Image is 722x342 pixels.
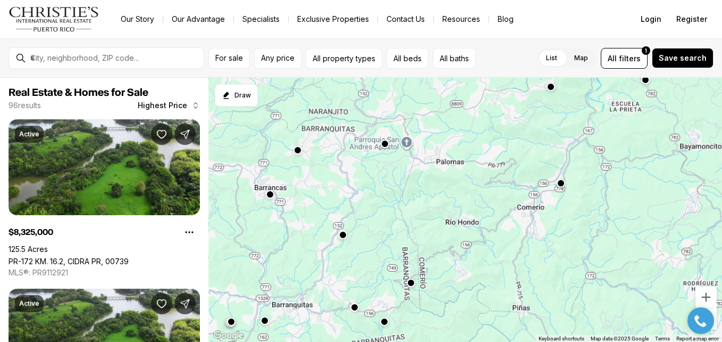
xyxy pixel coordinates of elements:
[112,12,163,27] a: Our Story
[645,46,647,55] span: 1
[9,87,148,98] span: Real Estate & Homes for Sale
[608,53,617,64] span: All
[179,222,200,243] button: Property options
[387,48,429,69] button: All beds
[9,101,41,110] p: 96 results
[670,9,713,30] button: Register
[676,15,707,23] span: Register
[433,48,476,69] button: All baths
[19,130,39,139] p: Active
[566,48,597,68] label: Map
[634,9,668,30] button: Login
[652,48,713,68] button: Save search
[208,48,250,69] button: For sale
[174,293,196,314] button: Share Property
[434,12,489,27] a: Resources
[254,48,301,69] button: Any price
[151,293,172,314] button: Save Property: PR-172 KM. 16.2
[378,12,433,27] button: Contact Us
[676,336,719,341] a: Report a map error
[619,53,641,64] span: filters
[591,336,649,341] span: Map data ©2025 Google
[655,336,670,341] a: Terms (opens in new tab)
[215,84,258,107] button: Start drawing
[489,12,522,27] a: Blog
[234,12,288,27] a: Specialists
[306,48,382,69] button: All property types
[163,12,233,27] a: Our Advantage
[215,54,243,62] span: For sale
[138,101,187,110] span: Highest Price
[289,12,377,27] a: Exclusive Properties
[261,54,295,62] span: Any price
[131,95,206,116] button: Highest Price
[9,257,129,266] a: PR-172 KM. 16.2, CIDRA PR, 00739
[538,48,566,68] label: List
[659,54,707,62] span: Save search
[174,124,196,145] button: Share Property
[151,124,172,145] button: Save Property: PR-172 KM. 16.2
[9,6,99,32] img: logo
[641,15,661,23] span: Login
[601,48,648,69] button: Allfilters1
[19,299,39,308] p: Active
[695,287,717,308] button: Zoom in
